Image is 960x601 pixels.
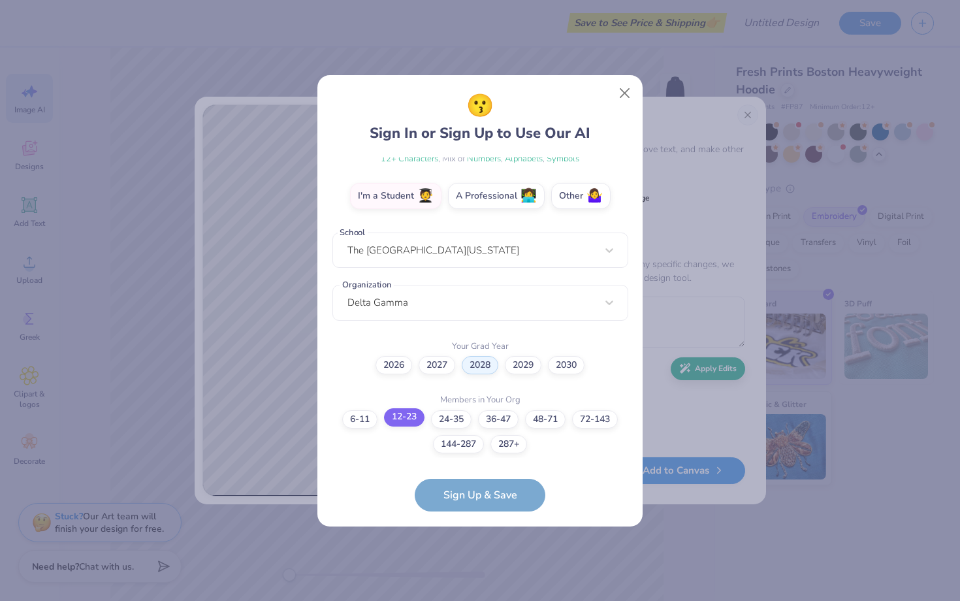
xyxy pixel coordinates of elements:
label: Other [551,183,611,209]
label: Your Grad Year [452,340,509,353]
div: , Mix of , , [332,153,628,166]
label: 2029 [505,356,541,374]
label: 36-47 [478,410,519,429]
label: 48-71 [525,410,566,429]
label: 2026 [376,356,412,374]
label: I'm a Student [350,183,441,209]
span: 🧑‍🎓 [417,188,434,203]
label: Members in Your Org [440,394,520,407]
span: Numbers [467,153,501,165]
label: 2027 [419,356,455,374]
label: 6-11 [342,410,377,429]
span: Symbols [547,153,579,165]
label: 2030 [548,356,584,374]
span: 12 + Characters [381,153,438,165]
label: School [338,226,368,238]
label: A Professional [448,183,545,209]
span: 👩‍💻 [520,188,537,203]
label: 144-287 [433,435,484,453]
button: Close [613,80,637,105]
label: 287+ [490,435,527,453]
label: Organization [340,279,393,291]
span: Alphabets [505,153,543,165]
label: 72-143 [572,410,618,429]
label: 2028 [462,356,498,374]
label: 12-23 [384,408,424,427]
span: 🤷‍♀️ [586,188,603,203]
div: Sign In or Sign Up to Use Our AI [370,89,590,144]
span: 😗 [466,89,494,123]
label: 24-35 [431,410,472,429]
